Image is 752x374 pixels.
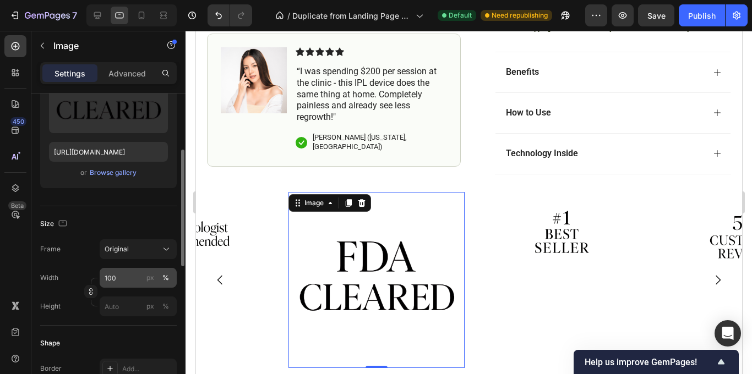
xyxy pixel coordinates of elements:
[506,161,595,249] img: gempages_583410608636953561-80665065-0c43-4f11-9fe9-2c3203b8a98e.png
[55,68,85,79] p: Settings
[162,273,169,283] div: %
[49,142,168,162] input: https://example.com/image.jpg
[144,300,157,313] button: %
[106,167,130,177] div: Image
[585,355,728,369] button: Show survey - Help us improve GemPages!
[90,168,137,178] div: Browse gallery
[585,357,715,367] span: Help us improve GemPages!
[100,239,177,259] button: Original
[159,300,172,313] button: px
[100,296,177,316] input: px%
[506,234,537,265] button: Carousel Next Arrow
[40,217,69,232] div: Size
[208,4,252,26] div: Undo/Redo
[449,10,472,20] span: Default
[108,68,146,79] p: Advanced
[292,10,411,21] span: Duplicate from Landing Page - [DATE] 12:59:54
[647,11,666,20] span: Save
[72,9,77,22] p: 7
[105,244,129,254] span: Original
[310,76,355,88] p: How to Use
[40,273,58,283] label: Width
[80,166,87,179] span: or
[40,301,61,311] label: Height
[679,4,725,26] button: Publish
[715,320,741,346] div: Open Intercom Messenger
[146,301,154,311] div: px
[89,167,137,178] button: Browse gallery
[40,244,61,254] label: Frame
[162,301,169,311] div: %
[287,10,290,21] span: /
[159,271,172,284] button: px
[310,117,382,129] p: Technology Inside
[122,364,174,374] div: Add...
[8,201,26,210] div: Beta
[688,10,716,21] div: Publish
[324,161,407,244] img: gempages_583410608636953561-c1c376ef-db13-493a-9943-f11f168319cc.png
[53,39,147,52] p: Image
[310,36,343,47] p: Benefits
[49,64,168,133] img: preview-image
[100,268,177,288] input: px%
[10,117,26,126] div: 450
[144,271,157,284] button: %
[40,364,62,373] div: Border
[40,338,60,348] div: Shape
[9,234,40,265] button: Carousel Back Arrow
[146,273,154,283] div: px
[196,31,742,374] iframe: Design area
[4,4,82,26] button: 7
[92,161,269,337] img: image_demo.jpg
[492,10,548,20] span: Need republishing
[638,4,674,26] button: Save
